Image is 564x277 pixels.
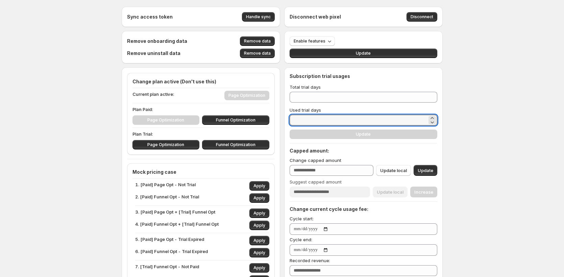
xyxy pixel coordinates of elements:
[249,221,269,230] button: Apply
[249,248,269,257] button: Apply
[290,36,335,46] button: Enable features
[290,179,342,185] span: Suggest capped amount
[132,169,269,175] h4: Mock pricing case
[216,117,255,123] span: Funnel Optimization
[418,167,433,174] span: Update
[240,49,275,58] button: Remove data
[290,216,314,221] span: Cycle start:
[244,51,271,56] span: Remove data
[253,250,265,255] span: Apply
[135,248,208,257] p: 6. [Paid] Funnel Opt - Trial Expired
[290,147,437,154] h4: Capped amount:
[135,181,196,191] p: 1. [Paid] Page Opt - Not Trial
[132,140,200,149] button: Page Optimization
[249,209,269,218] button: Apply
[249,181,269,191] button: Apply
[356,51,371,56] span: Update
[411,14,433,20] span: Disconnect
[249,236,269,245] button: Apply
[290,73,350,80] h4: Subscription trial usages
[380,167,407,174] span: Update local
[132,78,269,85] h4: Change plan active (Don't use this)
[132,91,174,100] p: Current plan active:
[132,106,269,113] p: Plan Paid:
[290,84,321,90] span: Total trial days
[202,140,269,149] button: Funnel Optimization
[253,195,265,201] span: Apply
[253,183,265,189] span: Apply
[135,221,219,230] p: 4. [Paid] Funnel Opt + [Trial] Funnel Opt
[290,49,437,58] button: Update
[135,236,204,245] p: 5. [Paid] Page Opt - Trial Expired
[127,50,180,57] h4: Remove uninstall data
[132,131,269,137] p: Plan Trial:
[216,142,255,147] span: Funnel Optimization
[253,265,265,271] span: Apply
[290,158,341,163] span: Change capped amount
[127,38,187,45] h4: Remove onboarding data
[135,193,199,203] p: 2. [Paid] Funnel Opt - Not Trial
[294,38,325,44] span: Enable features
[147,142,184,147] span: Page Optimization
[202,115,269,125] button: Funnel Optimization
[407,12,437,22] button: Disconnect
[244,38,271,44] span: Remove data
[242,12,275,22] button: Handle sync
[376,165,411,176] button: Update local
[290,107,321,113] span: Used trial days
[240,36,275,46] button: Remove data
[290,258,330,263] span: Recorded revenue:
[253,223,265,228] span: Apply
[290,13,341,20] h4: Disconnect web pixel
[127,13,173,20] h4: Sync access token
[135,209,215,218] p: 3. [Paid] Page Opt + [Trial] Funnel Opt
[290,206,437,213] h4: Change current cycle usage fee:
[253,211,265,216] span: Apply
[246,14,271,20] span: Handle sync
[290,237,312,242] span: Cycle end:
[414,165,437,176] button: Update
[249,263,269,273] button: Apply
[249,193,269,203] button: Apply
[135,263,199,273] p: 7. [Trial] Funnel Opt - Not Paid
[253,238,265,243] span: Apply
